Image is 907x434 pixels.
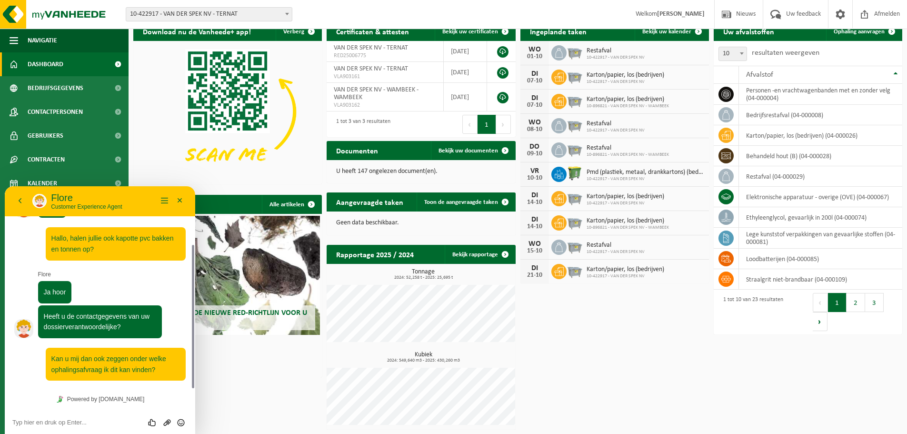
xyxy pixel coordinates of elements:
[587,266,664,273] span: Karton/papier, los (bedrijven)
[587,225,669,231] span: 10-896821 - VAN DER SPEK NV - WAMBEEK
[567,238,583,254] img: WB-2500-GAL-GY-01
[126,7,292,21] span: 10-422917 - VAN DER SPEK NV - TERNAT
[133,22,260,40] h2: Download nu de Vanheede+ app!
[587,242,645,249] span: Restafval
[847,293,865,312] button: 2
[331,269,515,280] h3: Tonnage
[739,105,902,125] td: bedrijfsrestafval (04-000008)
[587,79,664,85] span: 10-422917 - VAN DER SPEK NV
[587,176,704,182] span: 10-422917 - VAN DER SPEK NV
[642,29,691,35] span: Bekijk uw kalender
[525,151,544,157] div: 09-10
[587,249,645,255] span: 10-422917 - VAN DER SPEK NV
[525,70,544,78] div: DI
[525,78,544,84] div: 07-10
[826,22,901,41] a: Ophaling aanvragen
[28,100,83,124] span: Contactpersonen
[478,115,496,134] button: 1
[525,167,544,175] div: VR
[739,125,902,146] td: karton/papier, los (bedrijven) (04-000026)
[587,193,664,201] span: Karton/papier, los (bedrijven)
[587,103,669,109] span: 10-896821 - VAN DER SPEK NV - WAMBEEK
[718,47,747,61] span: 10
[334,86,419,101] span: VAN DER SPEK NV - WAMBEEK - WAMBEEK
[462,115,478,134] button: Previous
[587,55,645,61] span: 10-422917 - VAN DER SPEK NV
[327,245,423,263] h2: Rapportage 2025 / 2024
[444,62,487,83] td: [DATE]
[587,152,669,158] span: 10-896821 - VAN DER SPEK NV - WAMBEEK
[739,146,902,166] td: behandeld hout (B) (04-000028)
[525,143,544,151] div: DO
[431,141,515,160] a: Bekijk uw documenten
[262,195,321,214] a: Alle artikelen
[865,293,884,312] button: 3
[834,29,885,35] span: Ophaling aanvragen
[567,214,583,230] img: WB-2500-GAL-GY-01
[587,47,645,55] span: Restafval
[52,210,59,216] img: Tawky_16x16.svg
[331,114,390,135] div: 1 tot 3 van 3 resultaten
[739,207,902,228] td: ethyleenglycol, gevaarlijk in 200l (04-000074)
[587,169,704,176] span: Pmd (plastiek, metaal, drankkartons) (bedrijven)
[813,293,828,312] button: Previous
[334,73,436,81] span: VLA903161
[28,172,57,195] span: Kalender
[525,216,544,223] div: DI
[141,232,183,241] div: Group of buttons
[439,148,498,154] span: Bekijk uw documenten
[752,49,819,57] label: resultaten weergeven
[739,228,902,249] td: lege kunststof verpakkingen van gevaarlijke stoffen (04-000081)
[276,22,321,41] button: Verberg
[635,22,708,41] a: Bekijk uw kalender
[828,293,847,312] button: 1
[587,71,664,79] span: Karton/papier, los (bedrijven)
[525,199,544,206] div: 14-10
[587,128,645,133] span: 10-422917 - VAN DER SPEK NV
[525,102,544,109] div: 07-10
[5,186,195,434] iframe: chat widget
[525,264,544,272] div: DI
[336,168,506,175] p: U heeft 147 ongelezen document(en).
[525,119,544,126] div: WO
[525,240,544,248] div: WO
[739,166,902,187] td: restafval (04-000029)
[739,84,902,105] td: personen -en vrachtwagenbanden met en zonder velg (04-000004)
[334,44,408,51] span: VAN DER SPEK NV - TERNAT
[567,141,583,157] img: WB-2500-GAL-GY-01
[142,309,307,326] span: Wat betekent de nieuwe RED-richtlijn voor u als klant?
[28,148,65,172] span: Contracten
[567,44,583,60] img: WB-2500-GAL-GY-01
[587,201,664,206] span: 10-422917 - VAN DER SPEK NV
[135,216,320,335] a: Wat betekent de nieuwe RED-richtlijn voor u als klant?
[334,52,436,60] span: RED25006775
[442,29,498,35] span: Bekijk uw certificaten
[336,220,506,226] p: Geen data beschikbaar.
[739,187,902,207] td: elektronische apparatuur - overige (OVE) (04-000067)
[567,165,583,182] img: WB-0770-HPE-GN-50
[334,65,408,72] span: VAN DER SPEK NV - TERNAT
[424,199,498,205] span: Toon de aangevraagde taken
[525,53,544,60] div: 01-10
[587,273,664,279] span: 10-422917 - VAN DER SPEK NV
[567,68,583,84] img: WB-2500-GAL-GY-01
[133,41,322,182] img: Download de VHEPlus App
[28,124,63,148] span: Gebruikers
[496,115,511,134] button: Next
[283,29,304,35] span: Verberg
[28,29,57,52] span: Navigatie
[567,117,583,133] img: WB-2500-GAL-GY-01
[141,232,156,241] div: Beoordeel deze chat
[567,190,583,206] img: WB-2500-GAL-GY-01
[739,249,902,269] td: loodbatterijen (04-000085)
[327,22,419,40] h2: Certificaten & attesten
